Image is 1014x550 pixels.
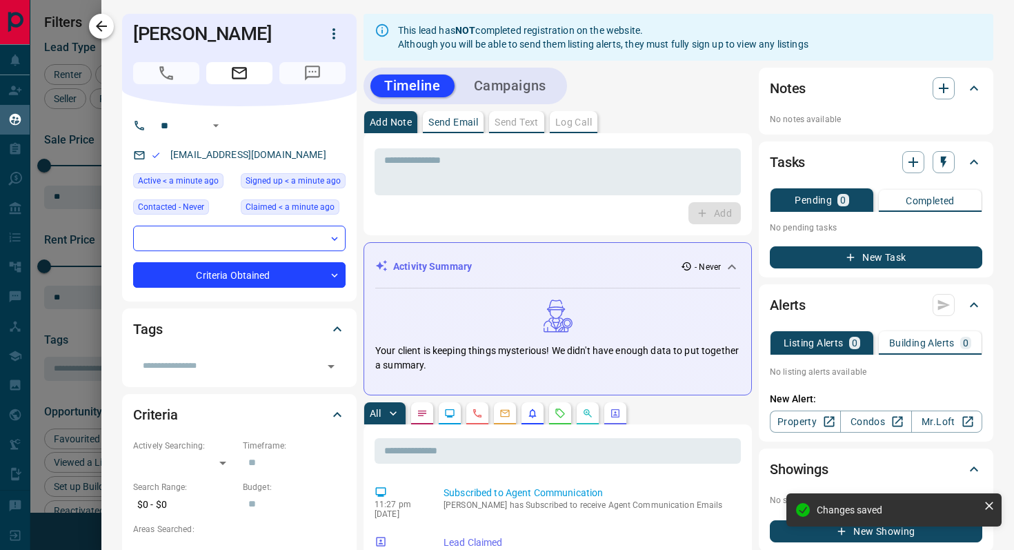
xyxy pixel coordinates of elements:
p: No showings booked [770,494,982,507]
div: Notes [770,72,982,105]
p: Pending [795,195,832,205]
div: This lead has completed registration on the website. Although you will be able to send them listi... [398,18,808,57]
p: Listing Alerts [784,338,844,348]
p: $0 - $0 [133,493,236,516]
p: New Alert: [770,392,982,406]
p: Actively Searching: [133,440,236,452]
p: All [370,409,381,418]
p: Subscribed to Agent Communication [444,486,735,500]
h2: Tasks [770,151,805,173]
h2: Tags [133,318,162,340]
span: Contacted - Never [138,200,204,214]
p: No notes available [770,113,982,126]
p: Search Range: [133,481,236,493]
div: Fri Sep 12 2025 [241,199,346,219]
strong: NOT [455,25,475,36]
div: Tags [133,313,346,346]
button: Open [321,357,341,376]
div: Fri Sep 12 2025 [241,173,346,193]
p: Completed [906,196,955,206]
span: No Number [133,62,199,84]
h2: Notes [770,77,806,99]
p: 0 [840,195,846,205]
a: [EMAIL_ADDRESS][DOMAIN_NAME] [170,149,326,160]
button: Campaigns [460,75,560,97]
p: Lead Claimed [444,536,735,550]
span: Claimed < a minute ago [246,200,335,214]
a: Condos [840,411,911,433]
div: Changes saved [817,504,978,515]
p: 0 [963,338,968,348]
button: Timeline [370,75,455,97]
p: - Never [695,261,721,273]
svg: Notes [417,408,428,419]
button: New Showing [770,520,982,542]
h2: Criteria [133,404,178,426]
div: Fri Sep 12 2025 [133,173,234,193]
svg: Emails [499,408,510,419]
svg: Listing Alerts [527,408,538,419]
span: Active < a minute ago [138,174,219,188]
a: Mr.Loft [911,411,982,433]
button: New Task [770,246,982,268]
span: No Number [279,62,346,84]
p: [DATE] [375,509,423,519]
p: 0 [852,338,857,348]
div: Alerts [770,288,982,322]
h2: Showings [770,458,828,480]
div: Activity Summary- Never [375,254,740,279]
p: Areas Searched: [133,523,346,536]
svg: Agent Actions [610,408,621,419]
p: Timeframe: [243,440,346,452]
div: Criteria [133,398,346,431]
button: Open [208,117,224,134]
div: Criteria Obtained [133,262,346,288]
span: Email [206,62,272,84]
div: Tasks [770,146,982,179]
p: No listing alerts available [770,366,982,378]
div: Showings [770,453,982,486]
p: Building Alerts [889,338,955,348]
a: Property [770,411,841,433]
svg: Lead Browsing Activity [444,408,455,419]
p: No pending tasks [770,217,982,238]
p: Activity Summary [393,259,472,274]
span: Signed up < a minute ago [246,174,341,188]
svg: Calls [472,408,483,419]
h2: Alerts [770,294,806,316]
p: [PERSON_NAME] has Subscribed to receive Agent Communication Emails [444,500,735,510]
p: Budget: [243,481,346,493]
p: Add Note [370,117,412,127]
p: Your client is keeping things mysterious! We didn't have enough data to put together a summary. [375,344,740,373]
svg: Requests [555,408,566,419]
svg: Email Valid [151,150,161,160]
p: Send Email [428,117,478,127]
h1: [PERSON_NAME] [133,23,301,45]
svg: Opportunities [582,408,593,419]
p: 11:27 pm [375,500,423,509]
